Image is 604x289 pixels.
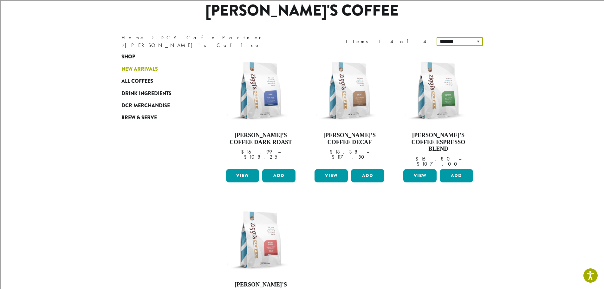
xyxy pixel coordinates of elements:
[121,100,198,112] a: DCR Merchandise
[121,77,153,85] span: All Coffees
[244,154,277,160] bdi: 108.25
[313,132,386,146] h4: [PERSON_NAME]’s Coffee Decaf
[152,32,154,42] span: ›
[121,75,198,87] a: All Coffees
[3,14,601,20] div: Move To ...
[459,155,461,162] span: –
[332,154,337,160] span: $
[3,20,601,25] div: Delete
[121,63,198,75] a: New Arrivals
[403,169,437,182] a: View
[121,90,172,98] span: Drink Ingredients
[332,154,367,160] bdi: 117.50
[315,169,348,182] a: View
[367,148,369,155] span: –
[402,54,475,167] a: [PERSON_NAME]’s Coffee Espresso Blend
[417,161,460,167] bdi: 107.00
[122,39,124,49] span: ›
[224,132,297,146] h4: [PERSON_NAME]’s Coffee Dark Roast
[241,148,246,155] span: $
[241,148,272,155] bdi: 16.99
[402,54,475,127] img: Ziggis-Espresso-Blend-12-oz.png
[121,34,145,41] a: Home
[313,54,386,167] a: [PERSON_NAME]’s Coffee Decaf
[121,34,293,49] nav: Breadcrumb
[121,51,198,63] a: Shop
[224,54,297,167] a: [PERSON_NAME]’s Coffee Dark Roast
[330,148,335,155] span: $
[117,2,488,20] h1: [PERSON_NAME]'s Coffee
[3,37,601,43] div: Rename
[351,169,384,182] button: Add
[121,112,198,124] a: Brew & Serve
[415,155,453,162] bdi: 16.80
[121,65,158,73] span: New Arrivals
[121,87,198,99] a: Drink Ingredients
[3,8,601,14] div: Sort New > Old
[415,155,421,162] span: $
[440,169,473,182] button: Add
[417,161,422,167] span: $
[3,3,601,8] div: Sort A > Z
[224,203,297,276] img: Ziggis-House-Blend-12-oz.png
[262,169,296,182] button: Add
[121,53,135,61] span: Shop
[346,38,427,45] div: Items 1-4 of 4
[278,148,281,155] span: –
[244,154,249,160] span: $
[160,34,265,41] a: DCR Cafe Partner
[224,54,297,127] img: Ziggis-Dark-Blend-12-oz.png
[121,114,157,122] span: Brew & Serve
[3,25,601,31] div: Options
[3,31,601,37] div: Sign out
[330,148,360,155] bdi: 18.38
[313,54,386,127] img: Ziggis-Decaf-Blend-12-oz.png
[121,102,170,110] span: DCR Merchandise
[3,43,601,48] div: Move To ...
[402,132,475,153] h4: [PERSON_NAME]’s Coffee Espresso Blend
[226,169,259,182] a: View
